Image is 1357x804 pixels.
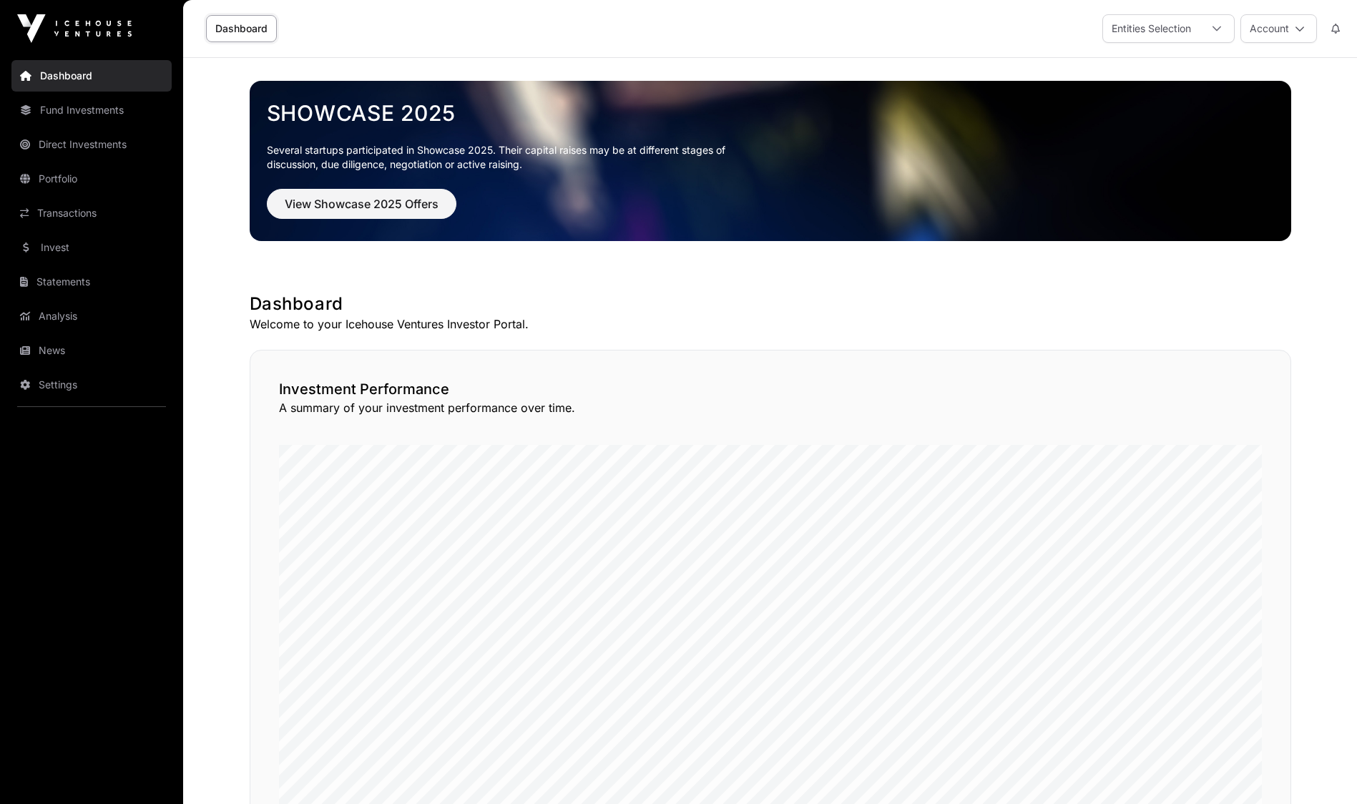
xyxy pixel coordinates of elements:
a: News [11,335,172,366]
button: View Showcase 2025 Offers [267,189,456,219]
a: Direct Investments [11,129,172,160]
button: Account [1240,14,1317,43]
a: Analysis [11,300,172,332]
img: Showcase 2025 [250,81,1291,241]
img: Icehouse Ventures Logo [17,14,132,43]
a: Settings [11,369,172,401]
a: Portfolio [11,163,172,195]
div: Entities Selection [1103,15,1200,42]
a: Invest [11,232,172,263]
a: Showcase 2025 [267,100,1274,126]
p: A summary of your investment performance over time. [279,399,1262,416]
a: Fund Investments [11,94,172,126]
h2: Investment Performance [279,379,1262,399]
p: Several startups participated in Showcase 2025. Their capital raises may be at different stages o... [267,143,748,172]
a: Dashboard [11,60,172,92]
span: View Showcase 2025 Offers [285,195,439,212]
h1: Dashboard [250,293,1291,315]
p: Welcome to your Icehouse Ventures Investor Portal. [250,315,1291,333]
a: View Showcase 2025 Offers [267,203,456,217]
a: Statements [11,266,172,298]
a: Dashboard [206,15,277,42]
a: Transactions [11,197,172,229]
